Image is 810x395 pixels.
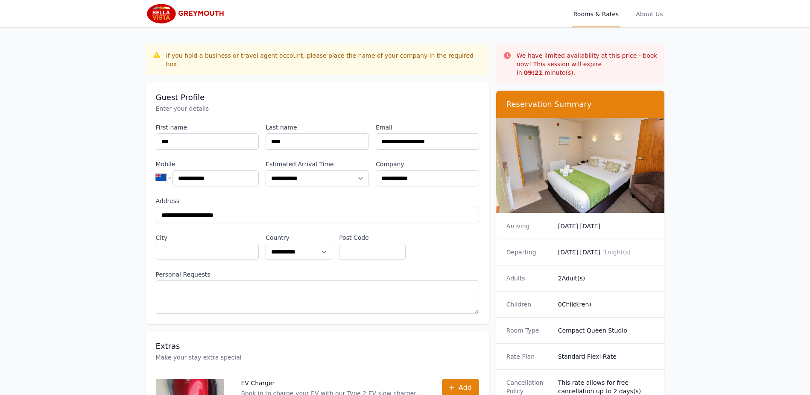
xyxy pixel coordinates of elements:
[266,160,369,168] label: Estimated Arrival Time
[146,3,228,24] img: Bella Vista Greymouth
[376,160,479,168] label: Company
[156,197,479,205] label: Address
[558,248,655,256] dd: [DATE] [DATE]
[506,248,551,256] dt: Departing
[156,92,479,103] h3: Guest Profile
[496,118,665,213] img: Compact Queen Studio
[339,233,406,242] label: Post Code
[506,326,551,335] dt: Room Type
[156,104,479,113] p: Enter your details
[524,69,543,76] strong: 09 : 21
[558,222,655,230] dd: [DATE] [DATE]
[558,352,655,361] dd: Standard Flexi Rate
[266,123,369,132] label: Last name
[376,123,479,132] label: Email
[459,383,472,393] span: Add
[506,352,551,361] dt: Rate Plan
[506,99,655,109] h3: Reservation Summary
[156,123,259,132] label: First name
[604,249,631,256] span: 1 night(s)
[156,233,259,242] label: City
[266,233,332,242] label: Country
[558,300,655,309] dd: 0 Child(ren)
[558,326,655,335] dd: Compact Queen Studio
[506,300,551,309] dt: Children
[517,51,658,77] p: We have limited availability at this price - book now! This session will expire in minute(s).
[241,379,425,387] p: EV Charger
[506,222,551,230] dt: Arriving
[558,274,655,283] dd: 2 Adult(s)
[156,341,479,351] h3: Extras
[506,274,551,283] dt: Adults
[156,353,479,362] p: Make your stay extra special
[156,270,479,279] label: Personal Requests
[156,160,259,168] label: Mobile
[166,51,482,68] div: If you hold a business or travel agent account, please place the name of your company in the requ...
